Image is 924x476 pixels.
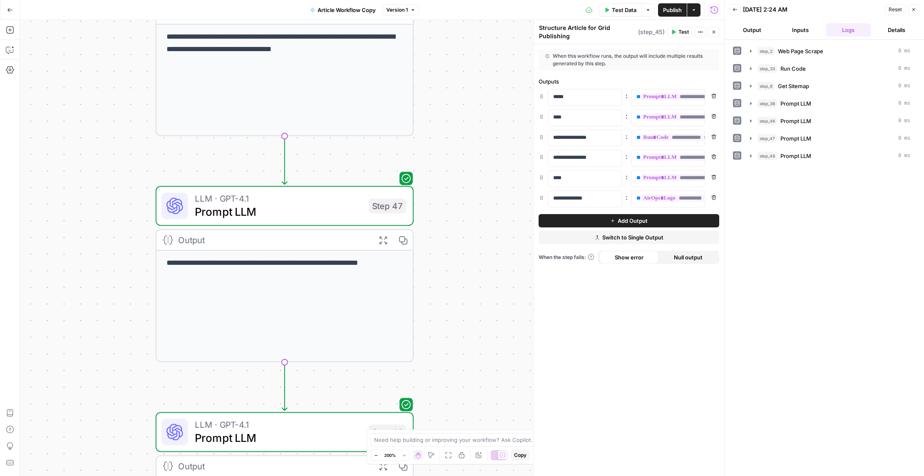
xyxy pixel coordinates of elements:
[780,117,811,125] span: Prompt LLM
[780,64,806,73] span: Run Code
[745,62,915,75] button: 0 ms
[674,253,703,261] span: Null output
[745,79,915,93] button: 0 ms
[638,28,665,36] span: ( step_45 )
[758,64,777,73] span: step_33
[745,132,915,145] button: 0 ms
[282,362,287,411] g: Edge from step_47 to step_48
[195,192,362,205] span: LLM · GPT-4.1
[195,418,362,431] span: LLM · GPT-4.1
[898,65,910,72] span: 0 ms
[386,6,408,14] span: Version 1
[178,233,368,247] div: Output
[663,6,682,14] span: Publish
[885,4,906,15] button: Reset
[889,6,902,13] span: Reset
[383,5,419,15] button: Version 1
[539,24,636,40] textarea: Structure Article for Grid Publishing
[745,114,915,128] button: 0 ms
[282,136,287,185] g: Edge from step_46 to step_47
[545,52,713,67] div: When this workflow runs, the output will include multiple results generated by this step.
[745,44,915,58] button: 0 ms
[778,47,823,55] span: Web Page Scrape
[758,47,775,55] span: step_2
[778,82,809,90] span: Get Sitemap
[898,117,910,125] span: 0 ms
[758,152,777,160] span: step_48
[626,192,628,202] span: :
[780,134,811,143] span: Prompt LLM
[612,6,636,14] span: Test Data
[745,149,915,163] button: 0 ms
[305,3,381,17] button: Article Workflow Copy
[758,117,777,125] span: step_46
[602,233,663,242] span: Switch to Single Output
[511,450,530,461] button: Copy
[178,7,368,20] div: Output
[780,99,811,108] span: Prompt LLM
[539,214,719,227] button: Add Output
[758,82,775,90] span: step_8
[758,99,777,108] span: step_38
[898,135,910,142] span: 0 ms
[626,172,628,182] span: :
[626,91,628,101] span: :
[514,451,527,459] span: Copy
[539,77,719,86] div: Outputs
[898,82,910,90] span: 0 ms
[826,23,871,37] button: Logs
[780,152,811,160] span: Prompt LLM
[615,253,643,261] span: Show error
[898,47,910,55] span: 0 ms
[384,452,396,459] span: 200%
[898,152,910,160] span: 0 ms
[626,111,628,121] span: :
[195,203,362,220] span: Prompt LLM
[658,251,718,264] button: Null output
[178,459,368,473] div: Output
[758,134,777,143] span: step_47
[658,3,687,17] button: Publish
[369,424,406,439] div: Step 48
[369,198,406,213] div: Step 47
[318,6,376,14] span: Article Workflow Copy
[626,151,628,161] span: :
[195,429,362,446] span: Prompt LLM
[745,97,915,110] button: 0 ms
[730,23,775,37] button: Output
[667,27,693,37] button: Test
[678,28,689,36] span: Test
[778,23,823,37] button: Inputs
[539,254,594,261] a: When the step fails:
[539,231,719,244] button: Switch to Single Output
[599,3,641,17] button: Test Data
[626,131,628,141] span: :
[874,23,919,37] button: Details
[898,100,910,107] span: 0 ms
[618,217,648,225] span: Add Output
